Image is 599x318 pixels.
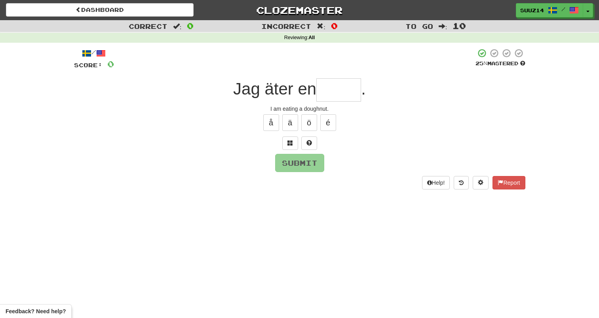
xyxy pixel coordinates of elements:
[282,136,298,150] button: Switch sentence to multiple choice alt+p
[320,114,336,131] button: é
[493,176,525,189] button: Report
[187,21,194,30] span: 0
[453,21,466,30] span: 10
[263,114,279,131] button: å
[561,6,565,12] span: /
[107,59,114,69] span: 0
[129,22,167,30] span: Correct
[308,35,315,40] strong: All
[74,62,103,68] span: Score:
[361,79,366,98] span: .
[74,105,525,113] div: I am eating a doughnut.
[422,176,450,189] button: Help!
[6,307,66,315] span: Open feedback widget
[275,154,324,172] button: Submit
[173,23,182,30] span: :
[520,7,544,14] span: Suuz14
[516,3,583,17] a: Suuz14 /
[301,114,317,131] button: ö
[205,3,393,17] a: Clozemaster
[331,21,338,30] span: 0
[261,22,311,30] span: Incorrect
[6,3,194,17] a: Dashboard
[233,79,316,98] span: Jag äter en
[475,60,487,66] span: 25 %
[282,114,298,131] button: ä
[454,176,469,189] button: Round history (alt+y)
[317,23,325,30] span: :
[439,23,447,30] span: :
[475,60,525,67] div: Mastered
[74,48,114,58] div: /
[405,22,433,30] span: To go
[301,136,317,150] button: Single letter hint - you only get 1 per sentence and score half the points! alt+h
